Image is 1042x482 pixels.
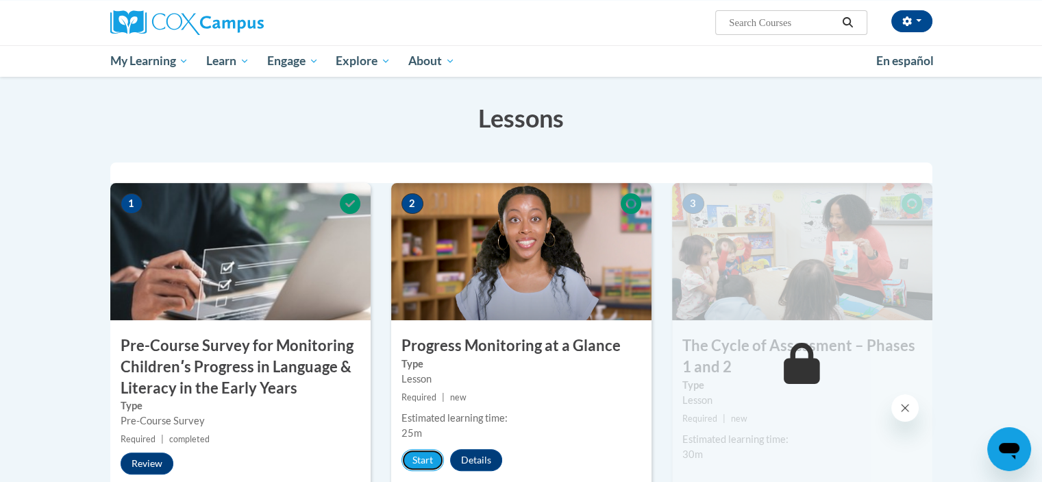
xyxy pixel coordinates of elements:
[731,413,747,424] span: new
[121,413,360,429] div: Pre-Course Survey
[101,45,198,77] a: My Learning
[197,45,258,77] a: Learn
[110,335,371,398] h3: Pre-Course Survey for Monitoring Childrenʹs Progress in Language & Literacy in the Early Years
[391,183,652,320] img: Course Image
[987,427,1031,471] iframe: Button to launch messaging window
[672,335,932,378] h3: The Cycle of Assessment – Phases 1 and 2
[682,393,922,408] div: Lesson
[258,45,327,77] a: Engage
[450,392,467,402] span: new
[401,372,641,387] div: Lesson
[401,427,422,439] span: 25m
[401,411,641,426] div: Estimated learning time:
[161,434,164,444] span: |
[121,398,360,413] label: Type
[399,45,464,77] a: About
[401,449,444,471] button: Start
[121,434,156,444] span: Required
[682,413,717,424] span: Required
[450,449,502,471] button: Details
[401,193,423,214] span: 2
[391,335,652,357] h3: Progress Monitoring at a Glance
[110,183,371,320] img: Course Image
[442,392,445,402] span: |
[121,453,173,474] button: Review
[8,10,111,21] span: Hi. How can we help?
[672,183,932,320] img: Course Image
[110,10,264,35] img: Cox Campus
[728,14,837,31] input: Search Courses
[110,10,371,35] a: Cox Campus
[267,53,319,69] span: Engage
[876,53,934,68] span: En español
[682,448,703,460] span: 30m
[837,14,858,31] button: Search
[723,413,725,424] span: |
[206,53,249,69] span: Learn
[867,47,943,75] a: En español
[682,432,922,447] div: Estimated learning time:
[110,53,188,69] span: My Learning
[110,101,932,135] h3: Lessons
[682,378,922,393] label: Type
[408,53,455,69] span: About
[336,53,390,69] span: Explore
[401,392,436,402] span: Required
[682,193,704,214] span: 3
[401,357,641,372] label: Type
[891,10,932,32] button: Account Settings
[891,394,919,422] iframe: Close message
[327,45,399,77] a: Explore
[169,434,210,444] span: completed
[90,45,953,77] div: Main menu
[121,193,142,214] span: 1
